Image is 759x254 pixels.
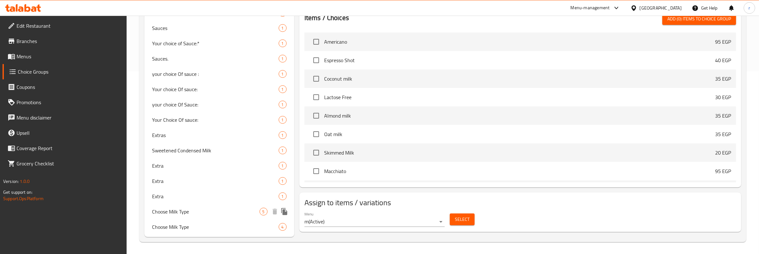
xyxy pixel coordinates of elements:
label: Menu [304,212,314,216]
span: Select choice [310,127,323,141]
span: Extra [152,177,279,185]
span: Select choice [310,72,323,85]
a: Coverage Report [3,141,127,156]
span: 1 [279,132,286,138]
div: [GEOGRAPHIC_DATA] [640,4,682,11]
a: Upsell [3,125,127,141]
div: Choices [279,131,287,139]
button: Select [450,214,475,225]
h2: Items / Choices [304,13,349,23]
span: Select choice [310,91,323,104]
span: Select choice [310,164,323,178]
span: Version: [3,177,19,185]
div: Your choice of Sauce:*1 [144,36,294,51]
h2: Assign to items / variations [304,198,736,208]
span: Choice Groups [18,68,122,76]
a: Coupons [3,79,127,95]
div: your choice Of sauce :1 [144,66,294,82]
button: Add (0) items to choice group [662,13,736,25]
div: Extra1 [144,158,294,173]
span: Coupons [17,83,122,91]
span: Extra [152,192,279,200]
div: Choices [279,192,287,200]
span: Select choice [310,54,323,67]
span: 1 [279,56,286,62]
button: duplicate [280,207,289,216]
span: 1 [279,86,286,92]
span: your choice Of sauce : [152,70,279,78]
span: 1 [279,102,286,108]
a: Grocery Checklist [3,156,127,171]
p: 30 EGP [715,93,731,101]
div: Choices [279,223,287,231]
span: Coconut milk [324,75,715,83]
div: Sauces.1 [144,51,294,66]
span: Add (0) items to choice group [667,15,731,23]
a: Edit Restaurant [3,18,127,33]
div: Sauces1 [144,20,294,36]
span: Your choice Of sauce: [152,85,279,93]
div: Choices [279,24,287,32]
span: Espresso Shot [324,56,715,64]
span: Macchiato [324,167,715,175]
a: Support.OpsPlatform [3,194,44,203]
span: Grocery Checklist [17,160,122,167]
span: Sauces. [152,55,279,62]
span: Select choice [310,35,323,48]
p: 20 EGP [715,149,731,156]
span: 4 [279,224,286,230]
a: Menus [3,49,127,64]
span: Your Choice Of sauce: [152,116,279,124]
button: delete [270,207,280,216]
span: Menu disclaimer [17,114,122,121]
a: Branches [3,33,127,49]
span: Select choice [310,146,323,159]
span: 1 [279,193,286,200]
p: 40 EGP [715,56,731,64]
span: your choice Of Sauce: [152,101,279,108]
span: Sweetened Condensed Milk [152,147,279,154]
span: Lactose Free [324,93,715,101]
div: Choices [279,177,287,185]
span: Skimmed Milk [324,149,715,156]
span: Americano [324,38,715,46]
div: Choices [279,55,287,62]
span: 5 [260,209,267,215]
span: Your choice of Sauce:: [152,9,279,17]
div: Choices [279,85,287,93]
span: 1 [279,71,286,77]
span: 1 [279,40,286,47]
div: Choices [279,116,287,124]
span: 1 [279,178,286,184]
div: Menu-management [571,4,610,12]
span: Menus [17,53,122,60]
div: Choose Milk Type5deleteduplicate [144,204,294,219]
span: 1 [279,117,286,123]
div: Choices [279,40,287,47]
span: r [749,4,750,11]
span: Coverage Report [17,144,122,152]
div: Extra1 [144,173,294,189]
div: Your Choice Of sauce:1 [144,112,294,127]
a: Menu disclaimer [3,110,127,125]
span: 1 [279,25,286,31]
div: Your choice Of sauce:1 [144,82,294,97]
p: 35 EGP [715,112,731,120]
span: Get support on: [3,188,32,196]
span: Select choice [310,109,323,122]
p: 35 EGP [715,75,731,83]
span: Choose Milk Type [152,208,260,215]
p: 95 EGP [715,167,731,175]
span: Branches [17,37,122,45]
span: Edit Restaurant [17,22,122,30]
div: Extras1 [144,127,294,143]
span: Extras [152,131,279,139]
div: Choices [279,162,287,170]
a: Choice Groups [3,64,127,79]
span: 1.0.0 [20,177,30,185]
div: Choices [279,147,287,154]
span: Almond milk [324,112,715,120]
span: Oat milk [324,130,715,138]
div: Choices [279,101,287,108]
span: 1 [279,148,286,154]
